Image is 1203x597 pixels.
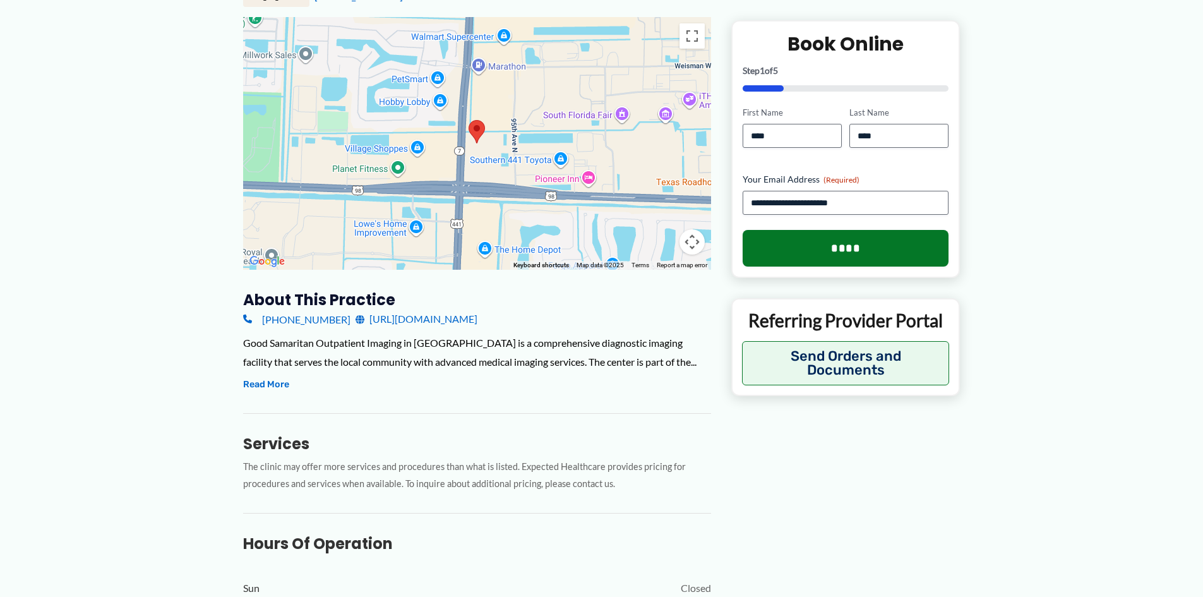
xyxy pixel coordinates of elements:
[243,310,350,329] a: [PHONE_NUMBER]
[657,262,707,268] a: Report a map error
[356,310,477,329] a: [URL][DOMAIN_NAME]
[743,66,949,75] p: Step of
[243,290,711,310] h3: About this practice
[243,534,711,553] h3: Hours of Operation
[243,334,711,371] div: Good Samaritan Outpatient Imaging in [GEOGRAPHIC_DATA] is a comprehensive diagnostic imaging faci...
[679,23,705,49] button: Toggle fullscreen view
[743,107,842,119] label: First Name
[742,309,950,332] p: Referring Provider Portal
[823,175,859,184] span: (Required)
[631,262,649,268] a: Terms (opens in new tab)
[742,341,950,385] button: Send Orders and Documents
[246,253,288,270] img: Google
[577,262,624,268] span: Map data ©2025
[243,459,711,493] p: The clinic may offer more services and procedures than what is listed. Expected Healthcare provid...
[743,32,949,56] h2: Book Online
[773,65,778,76] span: 5
[243,377,289,392] button: Read More
[679,229,705,255] button: Map camera controls
[243,434,711,454] h3: Services
[760,65,765,76] span: 1
[246,253,288,270] a: Open this area in Google Maps (opens a new window)
[849,107,949,119] label: Last Name
[743,173,949,186] label: Your Email Address
[513,261,569,270] button: Keyboard shortcuts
